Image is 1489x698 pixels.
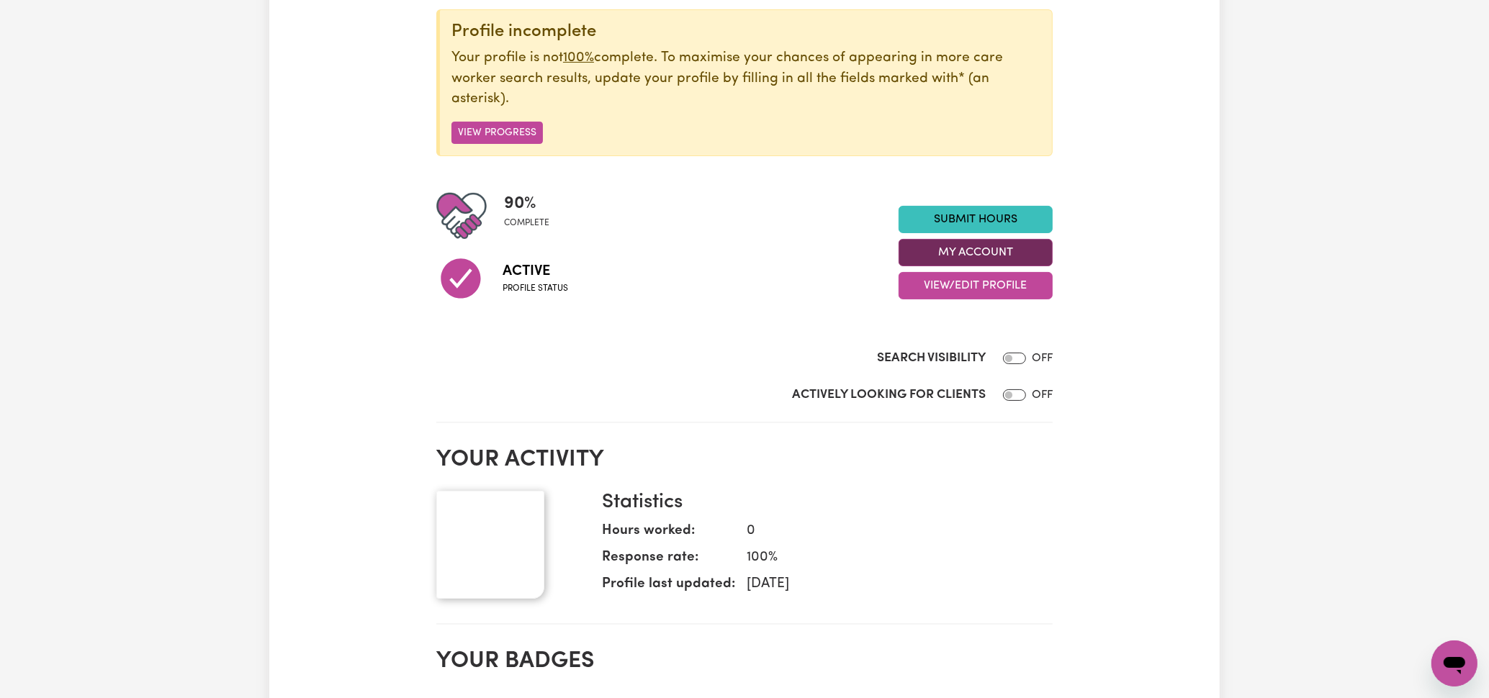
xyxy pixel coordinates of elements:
[436,648,1053,675] h2: Your badges
[563,51,594,65] u: 100%
[504,217,549,230] span: complete
[504,191,561,241] div: Profile completeness: 90%
[792,386,986,404] label: Actively Looking for Clients
[1032,353,1053,364] span: OFF
[504,191,549,217] span: 90 %
[1431,640,1477,686] iframe: Button to launch messaging window, conversation in progress
[899,206,1053,233] a: Submit Hours
[503,282,568,295] span: Profile status
[451,22,1040,42] div: Profile incomplete
[451,122,543,144] button: View Progress
[602,548,735,574] dt: Response rate:
[735,548,1041,568] dd: 100 %
[899,239,1053,266] button: My Account
[436,491,544,599] img: Your profile picture
[735,521,1041,542] dd: 0
[602,521,735,548] dt: Hours worked:
[735,574,1041,595] dd: [DATE]
[451,48,1040,110] p: Your profile is not complete. To maximise your chances of appearing in more care worker search re...
[1032,389,1053,401] span: OFF
[877,349,986,368] label: Search Visibility
[436,446,1053,473] h2: Your activity
[602,491,1041,515] h3: Statistics
[899,272,1053,299] button: View/Edit Profile
[503,260,568,282] span: Active
[602,574,735,601] dt: Profile last updated:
